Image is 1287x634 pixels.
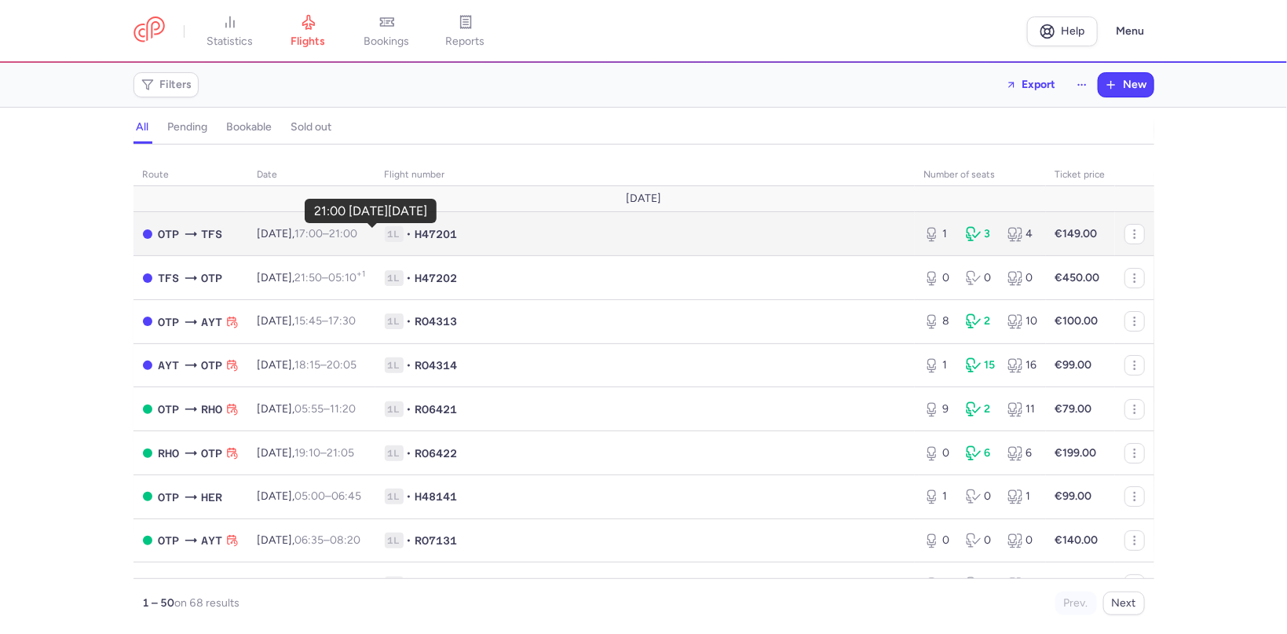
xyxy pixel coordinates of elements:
[295,271,323,284] time: 21:50
[924,577,953,592] div: 7
[1007,577,1037,592] div: 7
[1055,227,1098,240] strong: €149.00
[407,577,412,592] span: •
[1007,313,1037,329] div: 10
[207,35,253,49] span: statistics
[966,226,995,242] div: 3
[385,401,404,417] span: 1L
[415,357,458,373] span: RO4314
[1055,592,1097,615] button: Prev.
[1055,489,1092,503] strong: €99.00
[295,489,326,503] time: 05:00
[159,576,180,593] span: HER
[1007,401,1037,417] div: 11
[407,226,412,242] span: •
[134,73,198,97] button: Filters
[295,402,324,416] time: 05:55
[202,401,223,418] span: RHO
[385,226,404,242] span: 1L
[966,533,995,548] div: 0
[295,314,356,328] span: –
[1055,446,1097,460] strong: €199.00
[332,489,362,503] time: 06:45
[966,445,995,461] div: 6
[330,577,356,591] time: 15:25
[295,577,324,591] time: 13:40
[1007,489,1037,504] div: 1
[202,445,223,462] span: OTP
[159,269,180,287] span: TFS
[330,227,358,240] time: 21:00
[202,357,223,374] span: OTP
[415,401,458,417] span: RO6421
[258,402,356,416] span: [DATE],
[1107,16,1154,46] button: Menu
[1007,226,1037,242] div: 4
[1007,445,1037,461] div: 6
[1055,271,1100,284] strong: €450.00
[415,313,458,329] span: RO4313
[295,314,323,328] time: 15:45
[295,227,324,240] time: 17:00
[924,270,953,286] div: 0
[227,120,272,134] h4: bookable
[924,489,953,504] div: 1
[314,204,427,218] div: 21:00 [DATE][DATE]
[258,358,357,372] span: [DATE],
[996,72,1066,97] button: Export
[291,35,326,49] span: flights
[295,227,358,240] span: –
[924,533,953,548] div: 0
[407,401,412,417] span: •
[295,533,324,547] time: 06:35
[385,577,404,592] span: 1L
[331,402,356,416] time: 11:20
[415,270,458,286] span: H47202
[415,489,458,504] span: H48141
[966,489,995,504] div: 0
[1124,79,1147,91] span: New
[924,313,953,329] div: 8
[159,489,180,506] span: OTP
[329,314,356,328] time: 17:30
[202,313,223,331] span: AYT
[159,357,180,374] span: AYT
[295,271,366,284] span: –
[258,533,361,547] span: [DATE],
[385,445,404,461] span: 1L
[258,314,356,328] span: [DATE],
[291,120,332,134] h4: sold out
[966,357,995,373] div: 15
[202,269,223,287] span: OTP
[295,358,357,372] span: –
[175,596,240,610] span: on 68 results
[1103,592,1145,615] button: Next
[331,533,361,547] time: 08:20
[426,14,505,49] a: reports
[269,14,348,49] a: flights
[295,577,356,591] span: –
[915,163,1046,187] th: number of seats
[295,489,362,503] span: –
[924,401,953,417] div: 9
[407,313,412,329] span: •
[295,358,321,372] time: 18:15
[407,270,412,286] span: •
[258,227,358,240] span: [DATE],
[258,489,362,503] span: [DATE],
[1055,577,1092,591] strong: €99.00
[415,445,458,461] span: RO6422
[1022,79,1056,90] span: Export
[160,79,192,91] span: Filters
[966,577,995,592] div: 0
[966,313,995,329] div: 2
[924,357,953,373] div: 1
[348,14,426,49] a: bookings
[626,192,661,205] span: [DATE]
[191,14,269,49] a: statistics
[385,357,404,373] span: 1L
[202,225,223,243] span: TFS
[137,120,149,134] h4: all
[407,445,412,461] span: •
[1007,357,1037,373] div: 16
